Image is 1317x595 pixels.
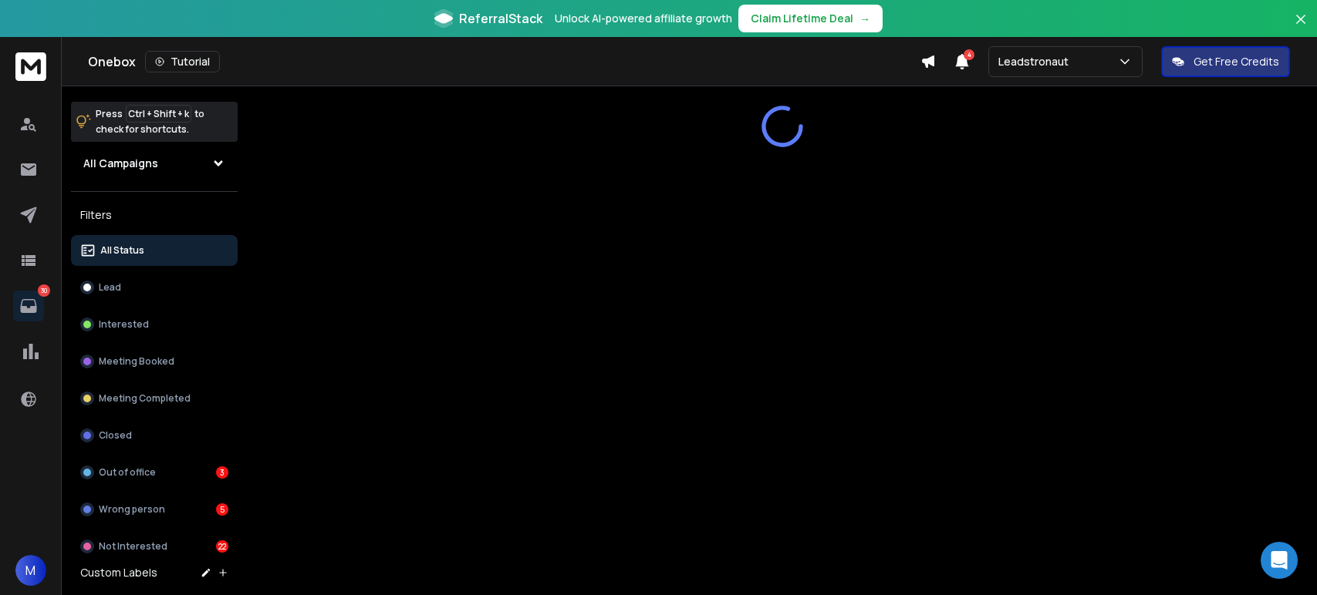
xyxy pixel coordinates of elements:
[1161,46,1290,77] button: Get Free Credits
[96,106,204,137] p: Press to check for shortcuts.
[99,503,165,516] p: Wrong person
[99,466,156,479] p: Out of office
[459,9,542,28] span: ReferralStack
[1261,542,1298,579] div: Open Intercom Messenger
[83,156,158,171] h1: All Campaigns
[145,51,220,72] button: Tutorial
[738,5,883,32] button: Claim Lifetime Deal→
[216,503,228,516] div: 5
[998,54,1075,69] p: Leadstronaut
[71,148,238,179] button: All Campaigns
[100,244,144,257] p: All Status
[71,272,238,303] button: Lead
[38,284,50,297] p: 30
[216,540,228,553] div: 22
[1194,54,1279,69] p: Get Free Credits
[99,318,149,331] p: Interested
[71,531,238,562] button: Not Interested22
[71,494,238,525] button: Wrong person5
[71,204,238,226] h3: Filters
[15,555,46,586] button: M
[71,383,238,414] button: Meeting Completed
[126,105,191,123] span: Ctrl + Shift + k
[1291,9,1311,46] button: Close banner
[99,429,132,442] p: Closed
[555,11,732,26] p: Unlock AI-powered affiliate growth
[71,309,238,340] button: Interested
[71,457,238,488] button: Out of office3
[859,11,870,26] span: →
[71,346,238,377] button: Meeting Booked
[964,49,974,60] span: 4
[80,565,157,580] h3: Custom Labels
[99,392,191,405] p: Meeting Completed
[71,420,238,451] button: Closed
[88,51,920,72] div: Onebox
[99,355,174,368] p: Meeting Booked
[13,291,44,321] a: 30
[71,235,238,266] button: All Status
[216,466,228,479] div: 3
[99,281,121,294] p: Lead
[99,540,167,553] p: Not Interested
